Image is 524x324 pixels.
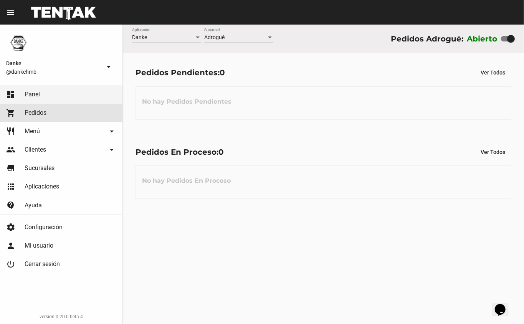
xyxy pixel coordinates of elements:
[6,313,116,321] div: version 0.20.0-beta.4
[104,62,113,71] mat-icon: arrow_drop_down
[136,90,238,113] h3: No hay Pedidos Pendientes
[107,145,116,154] mat-icon: arrow_drop_down
[136,146,224,158] div: Pedidos En Proceso:
[6,108,15,117] mat-icon: shopping_cart
[467,33,498,45] label: Abierto
[25,223,63,231] span: Configuración
[6,164,15,173] mat-icon: store
[6,182,15,191] mat-icon: apps
[481,149,505,155] span: Ver Todos
[6,145,15,154] mat-icon: people
[6,90,15,99] mat-icon: dashboard
[136,169,237,192] h3: No hay Pedidos En Proceso
[220,68,225,77] span: 0
[25,91,40,98] span: Panel
[6,8,15,17] mat-icon: menu
[218,147,224,157] span: 0
[25,183,59,190] span: Aplicaciones
[492,293,516,316] iframe: chat widget
[474,66,511,79] button: Ver Todos
[6,127,15,136] mat-icon: restaurant
[107,127,116,136] mat-icon: arrow_drop_down
[136,66,225,79] div: Pedidos Pendientes:
[25,260,60,268] span: Cerrar sesión
[6,223,15,232] mat-icon: settings
[6,201,15,210] mat-icon: contact_support
[25,127,40,135] span: Menú
[6,31,31,55] img: 1d4517d0-56da-456b-81f5-6111ccf01445.png
[481,69,505,76] span: Ver Todos
[6,241,15,250] mat-icon: person
[474,145,511,159] button: Ver Todos
[25,202,42,209] span: Ayuda
[132,34,147,40] span: Danke
[25,146,46,154] span: Clientes
[6,59,101,68] span: Danke
[204,34,225,40] span: Adrogué
[6,68,101,76] span: @dankehmb
[25,164,55,172] span: Sucursales
[391,33,463,45] div: Pedidos Adrogué:
[25,109,46,117] span: Pedidos
[6,260,15,269] mat-icon: power_settings_new
[25,242,53,250] span: Mi usuario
